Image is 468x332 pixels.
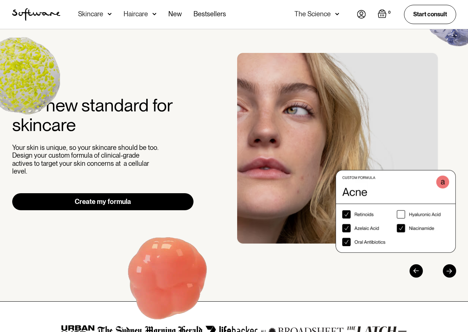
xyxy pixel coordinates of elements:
[122,235,214,326] img: Hydroquinone (skin lightening agent)
[152,10,156,18] img: arrow down
[12,193,194,210] a: Create my formula
[12,8,60,21] img: Software Logo
[294,10,331,18] div: The Science
[378,9,392,20] a: Open cart
[404,5,456,24] a: Start consult
[335,10,339,18] img: arrow down
[78,10,103,18] div: Skincare
[12,95,194,135] h2: The new standard for skincare
[108,10,112,18] img: arrow down
[124,10,148,18] div: Haircare
[12,144,160,175] p: Your skin is unique, so your skincare should be too. Design your custom formula of clinical-grade...
[387,9,392,16] div: 0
